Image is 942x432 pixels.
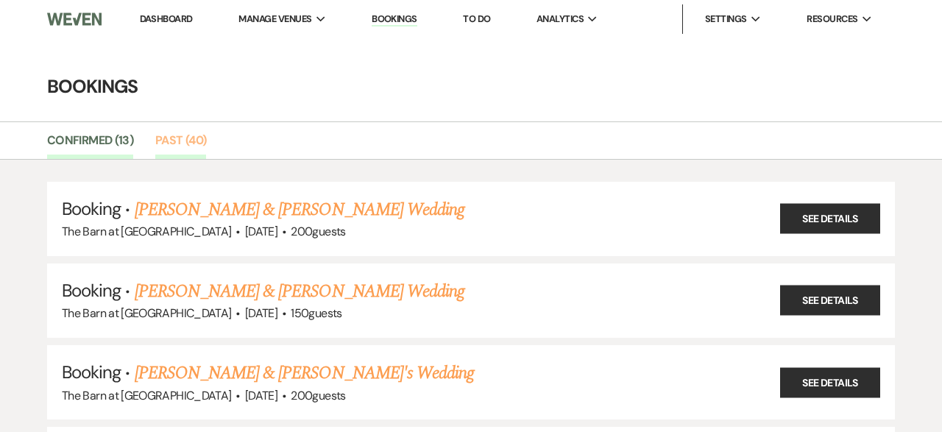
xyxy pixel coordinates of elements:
[291,224,345,239] span: 200 guests
[780,204,880,234] a: See Details
[780,286,880,316] a: See Details
[62,305,231,321] span: The Barn at [GEOGRAPHIC_DATA]
[463,13,490,25] a: To Do
[62,388,231,403] span: The Barn at [GEOGRAPHIC_DATA]
[62,197,121,220] span: Booking
[238,12,311,26] span: Manage Venues
[47,4,102,35] img: Weven Logo
[135,278,464,305] a: [PERSON_NAME] & [PERSON_NAME] Wedding
[245,305,277,321] span: [DATE]
[536,12,584,26] span: Analytics
[155,131,206,159] a: Past (40)
[807,12,857,26] span: Resources
[140,13,193,25] a: Dashboard
[245,388,277,403] span: [DATE]
[135,360,475,386] a: [PERSON_NAME] & [PERSON_NAME]'s Wedding
[705,12,747,26] span: Settings
[245,224,277,239] span: [DATE]
[62,279,121,302] span: Booking
[291,388,345,403] span: 200 guests
[47,131,133,159] a: Confirmed (13)
[135,196,464,223] a: [PERSON_NAME] & [PERSON_NAME] Wedding
[780,367,880,397] a: See Details
[62,224,231,239] span: The Barn at [GEOGRAPHIC_DATA]
[291,305,341,321] span: 150 guests
[372,13,417,26] a: Bookings
[62,361,121,383] span: Booking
